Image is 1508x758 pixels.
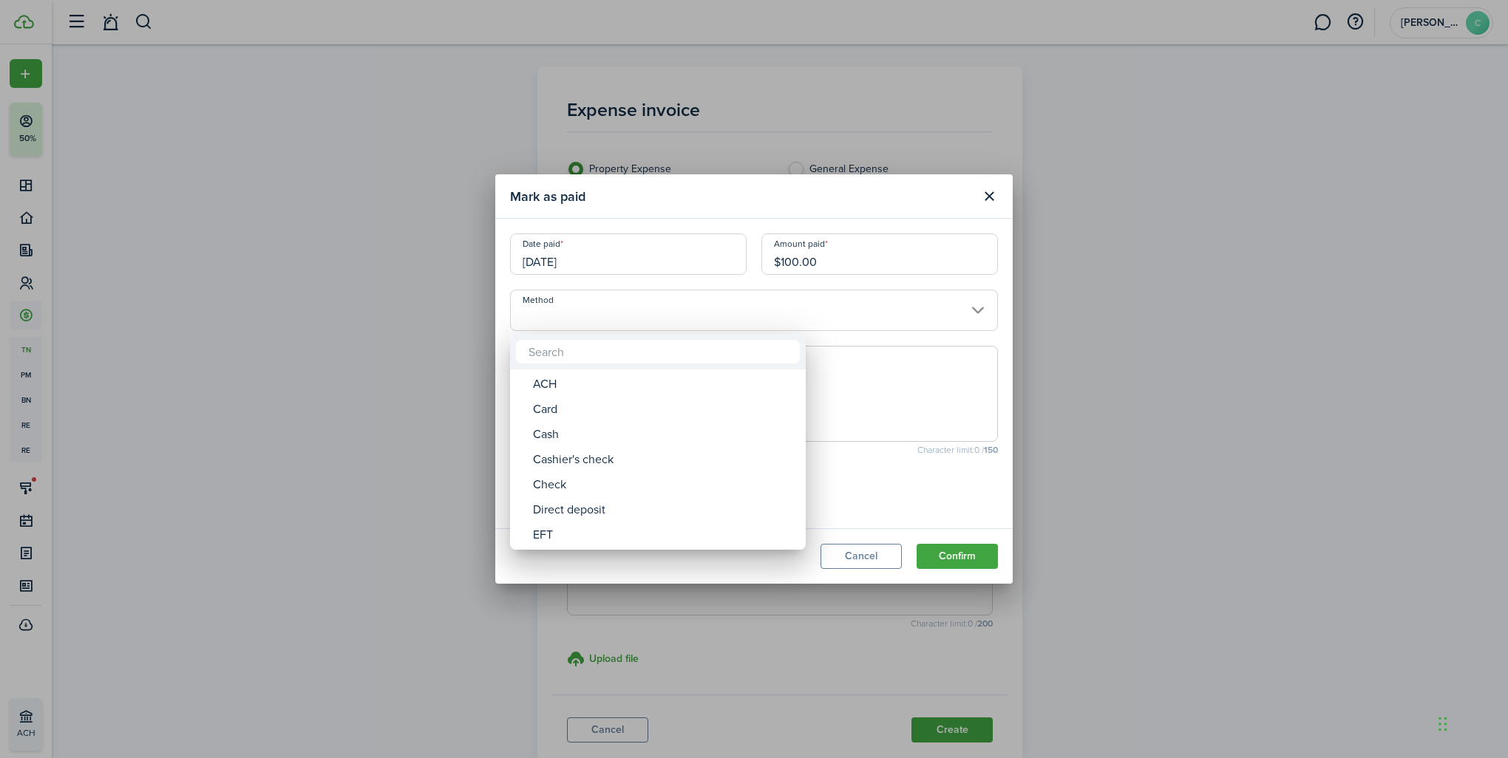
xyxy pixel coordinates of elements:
[533,497,795,522] div: Direct deposit
[516,340,800,363] input: Search
[533,447,795,472] div: Cashier's check
[533,397,795,422] div: Card
[510,369,806,550] mbsc-wheel: Method
[533,522,795,547] div: EFT
[533,472,795,497] div: Check
[533,422,795,447] div: Cash
[533,372,795,397] div: ACH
